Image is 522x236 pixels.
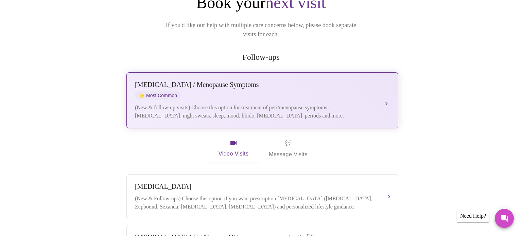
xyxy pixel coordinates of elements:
[135,195,376,211] div: (New & Follow-ups) Choose this option if you want prescription [MEDICAL_DATA] ([MEDICAL_DATA], Ze...
[126,72,398,128] button: [MEDICAL_DATA] / Menopause SymptomsstarMost Common(New & follow-up visits) Choose this option for...
[135,91,181,99] span: Most Common
[214,139,253,159] span: Video Visits
[125,53,397,62] h2: Follow-ups
[495,209,514,228] button: Messages
[269,138,308,159] span: Message Visits
[135,183,376,190] div: [MEDICAL_DATA]
[139,93,145,98] span: star
[126,174,398,219] button: [MEDICAL_DATA](New & Follow-ups) Choose this option if you want prescription [MEDICAL_DATA] ([MED...
[156,21,366,39] p: If you'd like our help with multiple care concerns below, please book separate visits for each.
[135,104,376,120] div: (New & follow-up visits) Choose this option for treatment of peri/menopause symptoms - [MEDICAL_D...
[457,210,489,222] div: Need Help?
[285,138,292,148] span: message
[135,81,376,89] div: [MEDICAL_DATA] / Menopause Symptoms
